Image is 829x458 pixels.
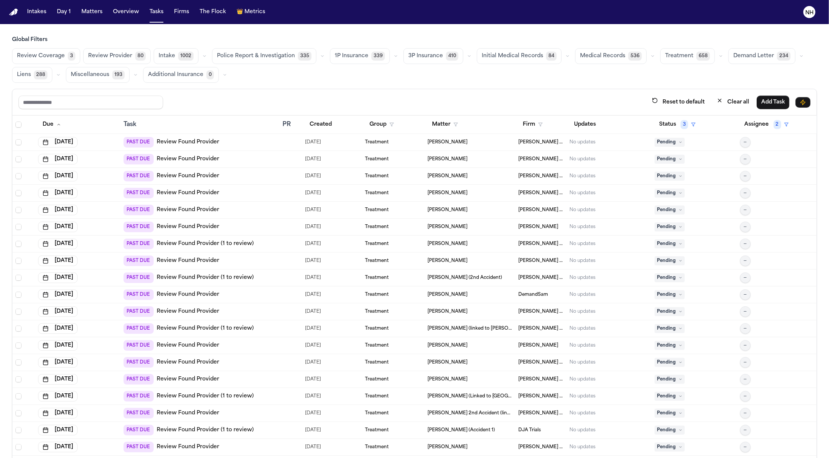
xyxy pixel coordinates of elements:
span: 339 [371,52,385,61]
button: 3P Insurance410 [403,48,463,64]
button: Review Coverage3 [12,48,80,64]
span: 84 [546,52,557,61]
span: Additional Insurance [148,71,203,79]
button: Firms [171,5,192,19]
span: 193 [112,70,125,79]
img: Finch Logo [9,9,18,16]
span: Liens [17,71,31,79]
button: Overview [110,5,142,19]
span: 288 [34,70,47,79]
span: 335 [298,52,311,61]
button: Day 1 [54,5,74,19]
button: Treatment658 [660,48,715,64]
a: Home [9,9,18,16]
button: The Flock [197,5,229,19]
button: 1P Insurance339 [330,48,390,64]
span: Police Report & Investigation [217,52,295,60]
button: Intakes [24,5,49,19]
span: 410 [446,52,458,61]
button: Tasks [147,5,166,19]
span: 1002 [178,52,194,61]
span: Intake [159,52,175,60]
button: Medical Records536 [575,48,647,64]
button: crownMetrics [234,5,268,19]
span: Review Coverage [17,52,65,60]
button: Miscellaneous193 [66,67,130,83]
button: Police Report & Investigation335 [212,48,316,64]
button: Additional Insurance0 [143,67,219,83]
span: 658 [696,52,710,61]
button: Liens288 [12,67,52,83]
button: Immediate Task [795,97,811,108]
span: Medical Records [580,52,625,60]
button: Review Provider80 [83,48,151,64]
span: 0 [206,70,214,79]
span: 3P Insurance [408,52,443,60]
button: Demand Letter234 [728,48,795,64]
span: Treatment [665,52,693,60]
span: 3 [68,52,75,61]
span: 234 [777,52,791,61]
span: Initial Medical Records [482,52,543,60]
span: 80 [135,52,146,61]
button: Reset to default [647,95,709,109]
button: Initial Medical Records84 [477,48,562,64]
button: Clear all [712,95,754,109]
span: 1P Insurance [335,52,368,60]
h3: Global Filters [12,36,817,44]
span: Miscellaneous [71,71,109,79]
span: Review Provider [88,52,132,60]
span: 536 [628,52,642,61]
button: Intake1002 [154,48,198,64]
button: Add Task [757,96,789,109]
button: Matters [78,5,105,19]
span: Demand Letter [733,52,774,60]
